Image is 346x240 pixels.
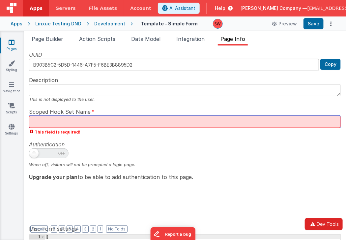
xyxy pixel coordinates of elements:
span: Page Builder [32,36,63,42]
span: Integration [176,36,205,42]
button: AI Assistant [158,3,200,14]
div: to be able to add authentication to this page. [29,173,341,181]
button: 6 [59,225,65,233]
div: Linxue Testing DND [35,20,81,27]
button: Dev Tools [305,218,343,230]
span: [PERSON_NAME] Company — [241,5,307,12]
span: File Assets [89,5,117,12]
strong: Upgrade your plan [29,174,77,180]
div: 1 [29,235,45,239]
img: d5d5e22eeaee244ecab42caaf22dbd7e [213,19,222,28]
span: Scoped Hook Set Name [29,108,91,116]
button: Save [303,18,324,29]
span: Action Scripts [79,36,115,42]
button: 3 [82,225,89,233]
button: No Folds [106,225,128,233]
span: This field is required! [29,129,341,135]
button: 1 [98,225,103,233]
span: Description [29,76,58,84]
button: 5 [67,225,73,233]
span: Page Info [220,36,245,42]
button: Preview [268,18,301,29]
span: Help [215,5,225,12]
span: Apps [30,5,43,12]
span: Data Model [131,36,160,42]
button: Format [30,225,48,233]
button: 7 [51,225,57,233]
button: Options [326,19,335,28]
div: Apps [11,20,22,27]
div: Development [94,20,125,27]
h4: Template - Simple Form [141,20,198,27]
button: 4 [74,225,81,233]
div: This is not displayed to the user. [29,96,341,103]
div: When off, visitors will not be prompted a login page. [29,162,341,168]
span: Authentication [29,140,65,148]
button: Copy [320,59,341,70]
span: AI Assistant [169,5,195,12]
span: Servers [56,5,75,12]
button: 2 [90,225,96,233]
span: UUID [29,51,42,59]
